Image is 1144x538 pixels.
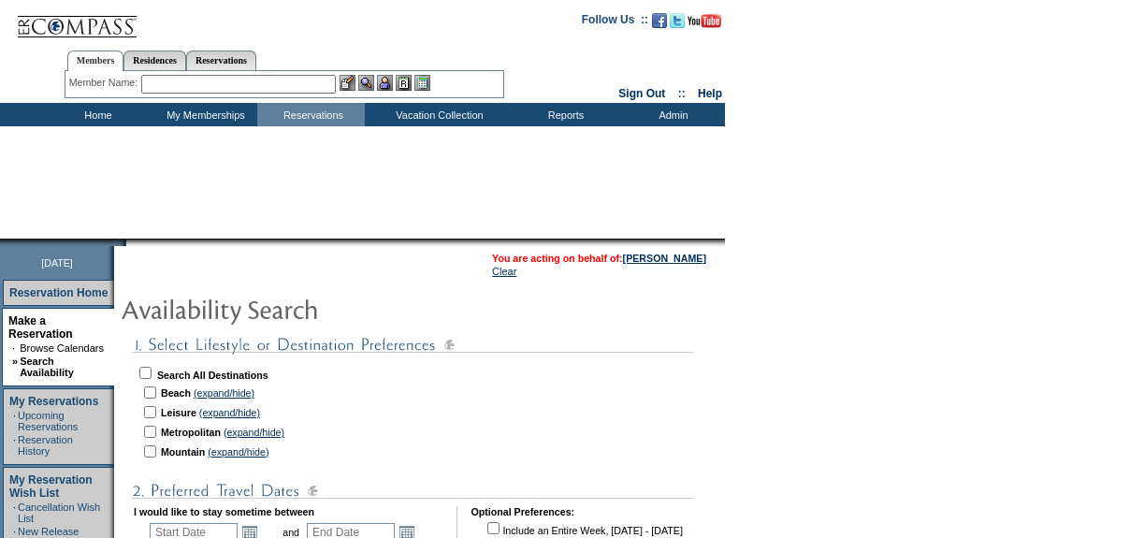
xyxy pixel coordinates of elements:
img: promoShadowLeftCorner.gif [120,239,126,246]
a: [PERSON_NAME] [623,253,706,264]
b: Metropolitan [161,427,221,438]
td: Reports [510,103,617,126]
a: Clear [492,266,516,277]
a: Become our fan on Facebook [652,19,667,30]
td: Home [42,103,150,126]
img: Become our fan on Facebook [652,13,667,28]
img: blank.gif [126,239,128,246]
a: Residences [123,51,186,70]
a: Reservation Home [9,286,108,299]
a: Cancellation Wish List [18,502,100,524]
a: (expand/hide) [224,427,284,438]
b: Beach [161,387,191,399]
a: Follow us on Twitter [670,19,685,30]
a: Sign Out [618,87,665,100]
td: My Memberships [150,103,257,126]
a: (expand/hide) [208,446,268,458]
a: Search Availability [20,356,74,378]
img: b_edit.gif [340,75,355,91]
img: b_calculator.gif [414,75,430,91]
a: Make a Reservation [8,314,73,341]
td: · [13,434,16,457]
td: · [13,410,16,432]
span: You are acting on behalf of: [492,253,706,264]
b: Search All Destinations [157,370,268,381]
td: Reservations [257,103,365,126]
div: Member Name: [69,75,141,91]
a: (expand/hide) [194,387,254,399]
span: [DATE] [41,257,73,269]
img: pgTtlAvailabilitySearch.gif [121,290,495,327]
b: Optional Preferences: [471,506,574,517]
td: Follow Us :: [582,11,648,34]
td: · [12,342,18,354]
img: Impersonate [377,75,393,91]
a: Members [67,51,124,71]
td: Admin [617,103,725,126]
a: Upcoming Reservations [18,410,78,432]
span: :: [678,87,686,100]
b: Leisure [161,407,196,418]
b: Mountain [161,446,205,458]
a: Reservation History [18,434,73,457]
img: Follow us on Twitter [670,13,685,28]
img: View [358,75,374,91]
a: Help [698,87,722,100]
a: (expand/hide) [199,407,260,418]
img: Reservations [396,75,412,91]
b: I would like to stay sometime between [134,506,314,517]
td: · [13,502,16,524]
img: Subscribe to our YouTube Channel [688,14,721,28]
a: Subscribe to our YouTube Channel [688,19,721,30]
td: Vacation Collection [365,103,510,126]
a: Browse Calendars [20,342,104,354]
a: Reservations [186,51,256,70]
b: » [12,356,18,367]
a: My Reservations [9,395,98,408]
a: My Reservation Wish List [9,473,93,500]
